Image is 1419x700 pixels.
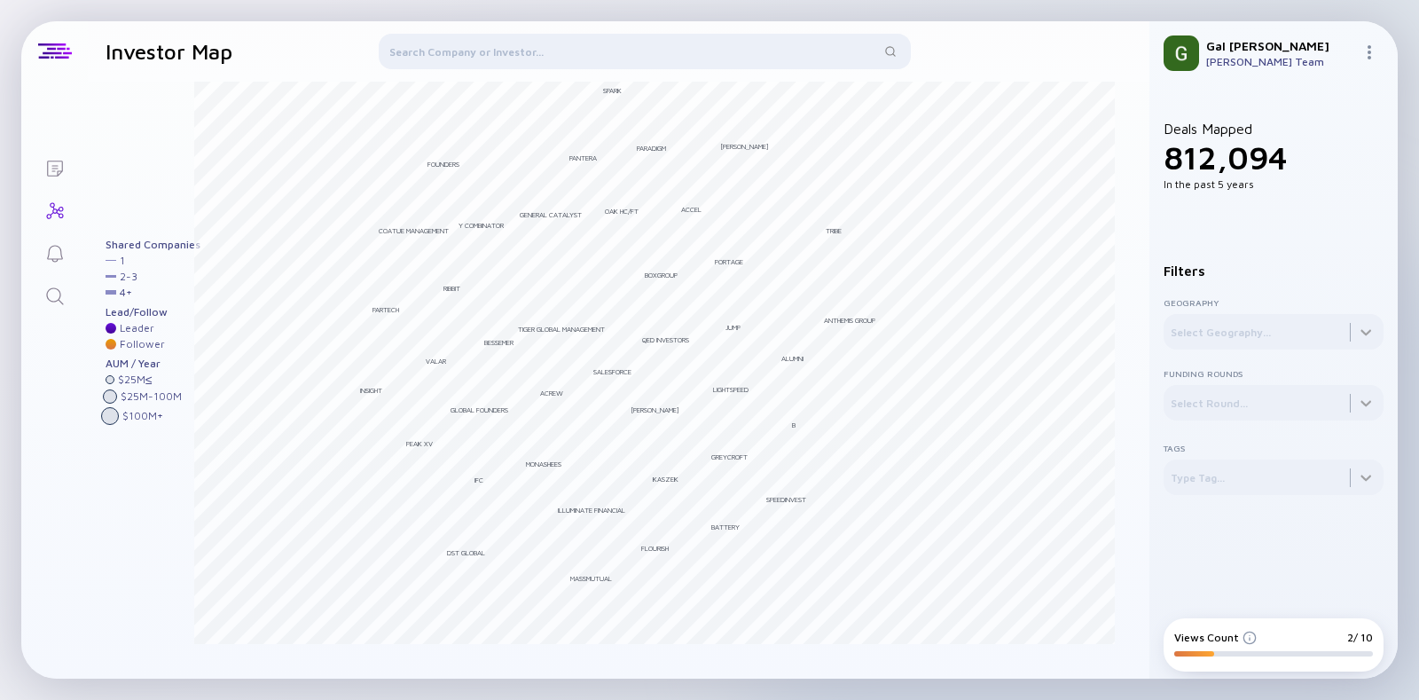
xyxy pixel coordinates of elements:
div: Pantera [569,153,597,162]
a: Search [21,273,88,316]
div: Lightspeed [713,385,749,394]
div: Greycroft [711,452,748,461]
div: Partech [372,305,399,314]
div: [PERSON_NAME] [631,405,679,414]
div: [PERSON_NAME] [720,142,769,151]
a: Lists [21,146,88,188]
div: Anthemis Group [824,316,875,325]
div: Ribbit [443,284,460,293]
div: Gal [PERSON_NAME] [1206,38,1355,53]
img: Gal Profile Picture [1164,35,1199,71]
span: 812,094 [1164,138,1288,177]
div: MassMutual [570,574,612,583]
div: Battery [711,523,740,531]
div: Lead/Follow [106,306,200,319]
div: [PERSON_NAME] Team [1206,55,1355,68]
div: Monashees [526,460,561,468]
div: Follower [120,338,165,350]
div: Insight [360,386,382,395]
div: General Catalyst [520,210,582,219]
div: Paradigm [637,144,666,153]
div: Bessemer [484,338,514,347]
div: Filters [1164,263,1384,279]
div: Portage [715,257,743,266]
div: Peak XV [406,439,433,448]
div: $ 25M [118,374,153,386]
h1: Investor Map [106,39,232,64]
div: DST Global [447,548,485,557]
div: IFC [474,476,483,484]
div: Shared Companies [106,239,200,251]
div: ≤ [145,374,153,386]
div: Accel [681,205,702,214]
div: 2/ 10 [1347,631,1373,644]
div: B [792,421,796,429]
div: BoxGroup [645,271,678,279]
img: Menu [1362,45,1376,59]
div: Tiger Global Management [518,325,605,334]
div: 4 + [120,287,132,299]
div: ACrew [540,389,563,397]
div: AUM / Year [106,358,200,370]
div: Spark [603,86,622,95]
div: Oak HC/FT [605,207,639,216]
div: In the past 5 years [1164,177,1384,191]
div: QED Investors [642,335,689,344]
div: Coatue Management [379,226,449,235]
div: Jump [725,323,741,332]
div: Founders [427,160,459,169]
div: 2 - 3 [120,271,137,283]
a: Reminders [21,231,88,273]
div: Salesforce [593,367,631,376]
div: $ 100M + [122,410,163,422]
div: $ 25M - 100M [121,390,182,403]
div: 1 [120,255,125,267]
div: Speedinvest [766,495,806,504]
div: Valar [426,357,446,366]
div: Illuminate Financial [558,506,625,515]
div: Views Count [1174,631,1257,644]
div: Alumni [781,354,804,363]
div: Y Combinator [459,221,504,230]
div: Leader [120,322,154,334]
a: Investor Map [21,188,88,231]
div: Global Founders [451,405,508,414]
div: Flourish [641,544,669,553]
div: Tribe [826,226,842,235]
div: Deals Mapped [1164,121,1384,191]
div: KaszeK [653,475,678,484]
